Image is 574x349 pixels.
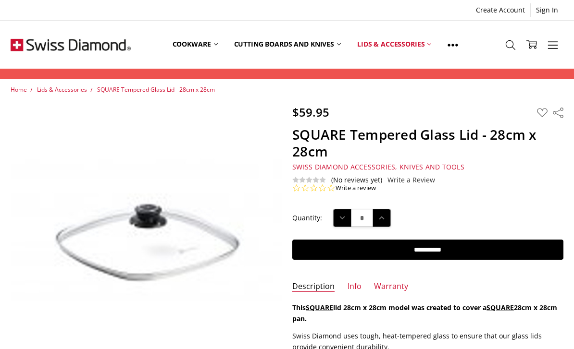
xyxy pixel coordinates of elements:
span: (No reviews yet) [331,176,382,184]
a: Write a Review [387,176,435,184]
a: SQUARE Tempered Glass Lid - 28cm x 28cm [97,85,215,94]
span: SQUARE [487,303,514,312]
a: Write a review [336,184,376,193]
a: Show All [439,23,466,66]
a: Cutting boards and knives [226,23,349,66]
a: Lids & Accessories [37,85,87,94]
a: Create Account [471,3,530,17]
span: SQUARE [306,303,333,312]
a: Home [11,85,27,94]
a: Info [348,281,362,292]
strong: This lid 28cm x 28cm model was created to cover a 28cm x 28cm pan. [292,303,557,323]
a: Cookware [164,23,226,66]
a: Warranty [374,281,408,292]
img: Free Shipping On Every Order [11,21,131,69]
span: Swiss Diamond Accessories, Knives and Tools [292,162,464,171]
label: Quantity: [292,213,322,223]
span: $59.95 [292,104,329,120]
h1: SQUARE Tempered Glass Lid - 28cm x 28cm [292,126,563,160]
a: Description [292,281,335,292]
a: Lids & Accessories [349,23,439,66]
a: Sign In [531,3,563,17]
